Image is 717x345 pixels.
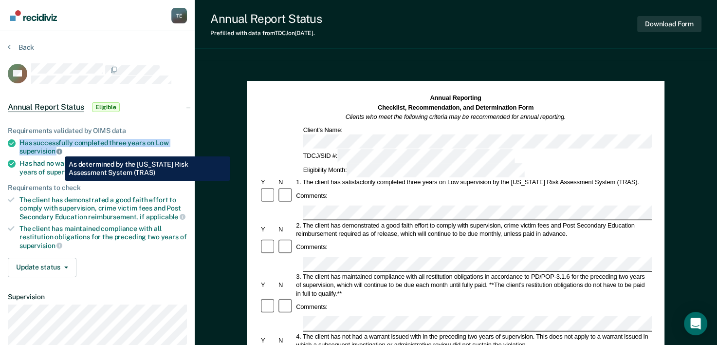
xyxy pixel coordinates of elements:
span: supervision [19,147,62,155]
div: Comments: [295,192,329,200]
strong: Annual Reporting [430,95,481,101]
div: TDCJ/SID #: [302,149,516,163]
div: T E [171,8,187,23]
div: Y [259,281,277,289]
div: Has had no warrants issued within the preceding two years of [19,159,187,176]
div: N [277,281,294,289]
div: Open Intercom Messenger [684,312,707,335]
div: Has successfully completed three years on Low [19,139,187,155]
div: 2. The client has demonstrated a good faith effort to comply with supervision, crime victim fees ... [295,221,652,238]
div: 3. The client has maintained compliance with all restitution obligations in accordance to PD/POP-... [295,272,652,298]
strong: Checklist, Recommendation, and Determination Form [378,104,533,111]
button: Update status [8,258,76,277]
dt: Supervision [8,293,187,301]
button: Profile dropdown button [171,8,187,23]
div: Comments: [295,303,329,311]
div: N [277,225,294,233]
div: Requirements to check [8,184,187,192]
span: supervision [47,168,90,176]
div: N [277,178,294,187]
img: Recidiviz [10,10,57,21]
div: Eligibility Month: [302,163,526,177]
button: Download Form [637,16,701,32]
div: Prefilled with data from TDCJ on [DATE] . [210,30,322,37]
div: N [277,336,294,345]
em: Clients who meet the following criteria may be recommended for annual reporting. [346,114,566,120]
div: 1. The client has satisfactorily completed three years on Low supervision by the [US_STATE] Risk ... [295,178,652,187]
div: Requirements validated by OIMS data [8,127,187,135]
span: applicable [146,213,185,221]
span: Eligible [92,102,120,112]
div: The client has maintained compliance with all restitution obligations for the preceding two years of [19,225,187,249]
span: supervision [19,242,62,249]
div: Y [259,225,277,233]
div: Y [259,178,277,187]
div: The client has demonstrated a good faith effort to comply with supervision, crime victim fees and... [19,196,187,221]
div: Annual Report Status [210,12,322,26]
div: Y [259,336,277,345]
div: Comments: [295,243,329,251]
button: Back [8,43,34,52]
span: Annual Report Status [8,102,84,112]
